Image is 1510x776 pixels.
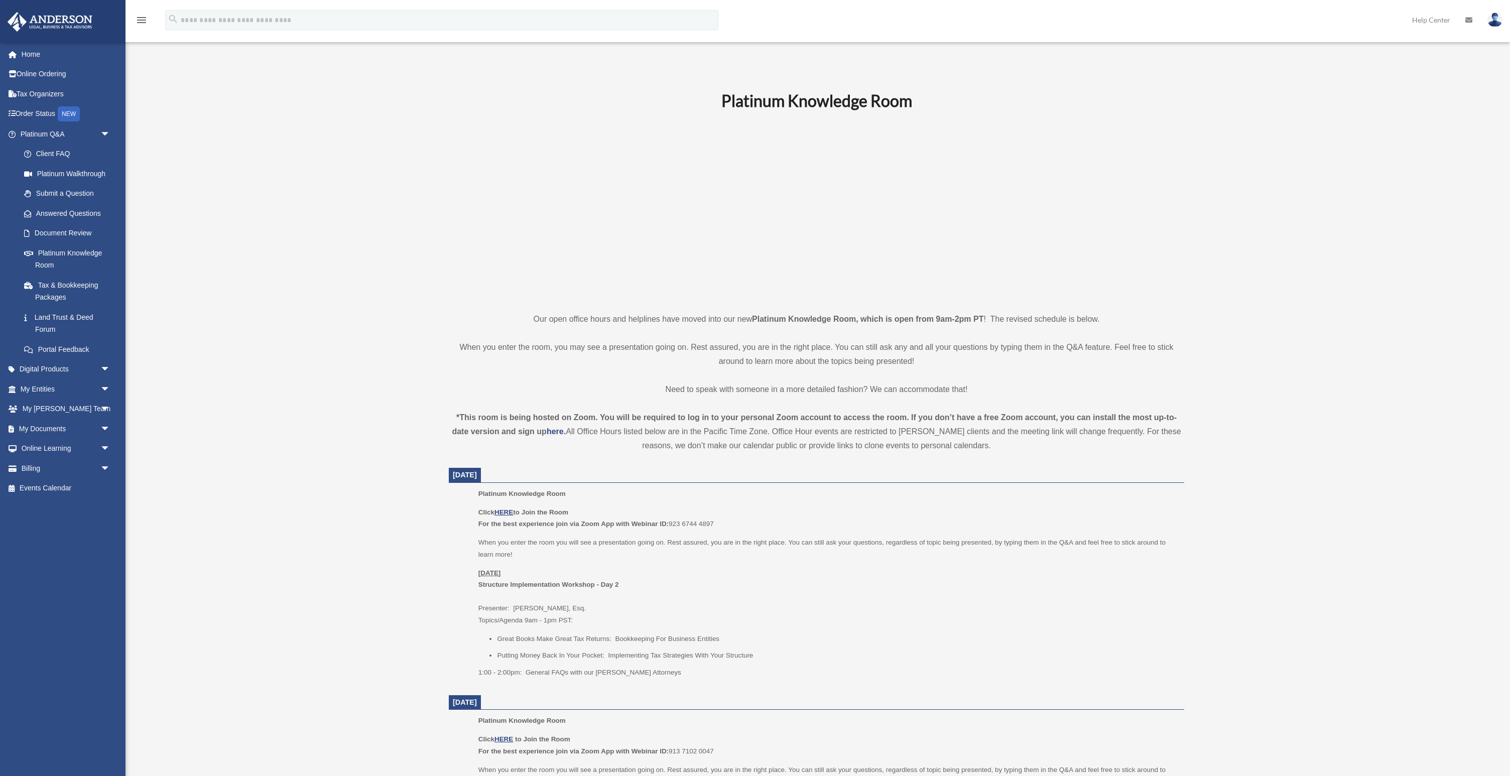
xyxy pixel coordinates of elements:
b: to Join the Room [515,735,570,743]
p: Our open office hours and helplines have moved into our new ! The revised schedule is below. [449,312,1184,326]
span: arrow_drop_down [100,359,120,380]
span: [DATE] [453,698,477,706]
b: For the best experience join via Zoom App with Webinar ID: [478,747,669,755]
li: Great Books Make Great Tax Returns: Bookkeeping For Business Entities [497,633,1177,645]
a: Tax & Bookkeeping Packages [14,275,125,307]
a: menu [136,18,148,26]
a: Answered Questions [14,203,125,223]
a: Online Ordering [7,64,125,84]
a: Platinum Knowledge Room [14,243,120,275]
a: Platinum Walkthrough [14,164,125,184]
a: Events Calendar [7,478,125,498]
p: Need to speak with someone in a more detailed fashion? We can accommodate that! [449,382,1184,397]
img: User Pic [1487,13,1502,27]
a: Submit a Question [14,184,125,204]
span: arrow_drop_down [100,124,120,145]
a: Land Trust & Deed Forum [14,307,125,339]
li: Putting Money Back In Your Pocket: Implementing Tax Strategies With Your Structure [497,650,1177,662]
strong: *This room is being hosted on Zoom. You will be required to log in to your personal Zoom account ... [452,413,1177,436]
p: When you enter the room you will see a presentation going on. Rest assured, you are in the right ... [478,537,1177,560]
span: arrow_drop_down [100,379,120,400]
a: HERE [494,508,513,516]
a: Billingarrow_drop_down [7,458,125,478]
a: Client FAQ [14,144,125,164]
p: When you enter the room, you may see a presentation going on. Rest assured, you are in the right ... [449,340,1184,368]
i: menu [136,14,148,26]
a: Digital Productsarrow_drop_down [7,359,125,379]
p: Presenter: [PERSON_NAME], Esq. Topics/Agenda 9am - 1pm PST: [478,567,1177,626]
b: Platinum Knowledge Room [721,91,912,110]
u: [DATE] [478,569,501,577]
a: Platinum Q&Aarrow_drop_down [7,124,125,144]
p: 913 7102 0047 [478,733,1177,757]
strong: Platinum Knowledge Room, which is open from 9am-2pm PT [752,315,983,323]
a: My [PERSON_NAME] Teamarrow_drop_down [7,399,125,419]
b: Click [478,735,515,743]
span: Platinum Knowledge Room [478,717,566,724]
p: 1:00 - 2:00pm: General FAQs with our [PERSON_NAME] Attorneys [478,667,1177,679]
span: arrow_drop_down [100,399,120,420]
b: For the best experience join via Zoom App with Webinar ID: [478,520,669,528]
a: Online Learningarrow_drop_down [7,439,125,459]
span: arrow_drop_down [100,439,120,459]
a: HERE [494,735,513,743]
b: Click to Join the Room [478,508,568,516]
i: search [168,14,179,25]
span: arrow_drop_down [100,458,120,479]
a: Portal Feedback [14,339,125,359]
a: My Documentsarrow_drop_down [7,419,125,439]
a: here [547,427,564,436]
a: Document Review [14,223,125,243]
div: All Office Hours listed below are in the Pacific Time Zone. Office Hour events are restricted to ... [449,411,1184,453]
a: My Entitiesarrow_drop_down [7,379,125,399]
a: Home [7,44,125,64]
div: NEW [58,106,80,121]
span: Platinum Knowledge Room [478,490,566,497]
iframe: 231110_Toby_KnowledgeRoom [666,124,967,294]
p: 923 6744 4897 [478,506,1177,530]
span: [DATE] [453,471,477,479]
a: Tax Organizers [7,84,125,104]
span: arrow_drop_down [100,419,120,439]
img: Anderson Advisors Platinum Portal [5,12,95,32]
b: Structure Implementation Workshop - Day 2 [478,581,619,588]
strong: . [564,427,566,436]
a: Order StatusNEW [7,104,125,124]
